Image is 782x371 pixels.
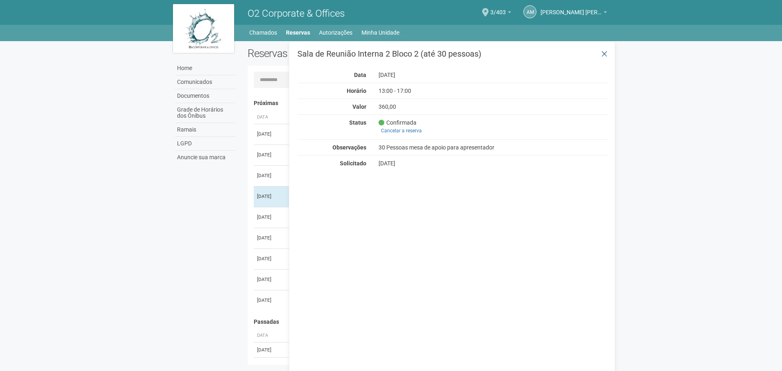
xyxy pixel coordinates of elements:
h4: Passadas [254,319,603,325]
div: 13:00 - 17:00 [372,87,534,94]
td: Sala de Reunião Interna 1 Bloco 4 (até 30 pessoas) [286,228,522,248]
strong: Status [349,119,366,126]
a: Chamados [249,27,277,38]
td: Sala de Reunião Interna 1 Bloco 2 (até 30 pessoas) [286,342,522,358]
td: [DATE] [254,165,286,186]
div: 360,00 [372,103,534,110]
td: Sala de Reunião Interna 2 Bloco 2 (até 30 pessoas) [286,165,522,186]
td: Sala de Reunião Interna 2 Bloco 2 (até 30 pessoas) [286,145,522,165]
td: [DATE] [254,248,286,269]
img: logo.jpg [173,4,234,53]
td: Sala de Reunião Interna 1 Bloco 4 (até 30 pessoas) [286,207,522,228]
strong: Valor [352,103,366,110]
a: Ramais [175,123,235,137]
a: Reservas [286,27,310,38]
span: Confirmada [379,119,416,126]
a: Comunicados [175,75,235,89]
h3: Sala de Reunião Interna 2 Bloco 2 (até 30 pessoas) [297,50,609,58]
strong: Data [354,72,366,78]
a: LGPD [175,137,235,151]
strong: Solicitado [340,160,366,167]
strong: Horário [347,88,366,94]
th: Área ou Serviço [286,111,522,124]
div: [DATE] [372,160,534,167]
a: Anuncie sua marca [175,151,235,164]
th: Área ou Serviço [286,329,522,342]
td: [DATE] [254,269,286,290]
a: Documentos [175,89,235,103]
h2: Reservas [248,47,422,59]
th: Data [254,329,286,342]
td: Sala de Reunião Interna 2 Bloco 2 (até 30 pessoas) [286,124,522,145]
a: Grade de Horários dos Ônibus [175,103,235,123]
td: [DATE] [254,228,286,248]
h4: Próximas [254,100,603,106]
strong: Observações [332,144,366,151]
td: Sala de Reunião Interna 2 Bloco 2 (até 30 pessoas) [286,290,522,311]
a: Minha Unidade [361,27,399,38]
td: Sala de Reunião Interna 2 Bloco 2 (até 30 pessoas) [286,186,522,207]
td: Sala de Reunião Interna 2 Bloco 2 (até 30 pessoas) [286,269,522,290]
td: Sala de Reunião Interna 2 Bloco 2 (até 30 pessoas) [286,248,522,269]
a: Cancelar a reserva [379,126,424,135]
a: Autorizações [319,27,352,38]
span: 3/403 [490,1,506,15]
a: AM [523,5,536,18]
td: [DATE] [254,342,286,358]
a: 3/403 [490,10,511,17]
th: Data [254,111,286,124]
td: [DATE] [254,124,286,145]
div: 30 Pessoas mesa de apoio para apresentador [372,144,534,151]
span: Alice Martins Nery [541,1,602,15]
td: [DATE] [254,186,286,207]
td: [DATE] [254,290,286,311]
td: [DATE] [254,145,286,165]
a: Home [175,61,235,75]
a: [PERSON_NAME] [PERSON_NAME] [541,10,607,17]
td: [DATE] [254,207,286,228]
div: [DATE] [372,71,534,79]
span: O2 Corporate & Offices [248,8,345,19]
